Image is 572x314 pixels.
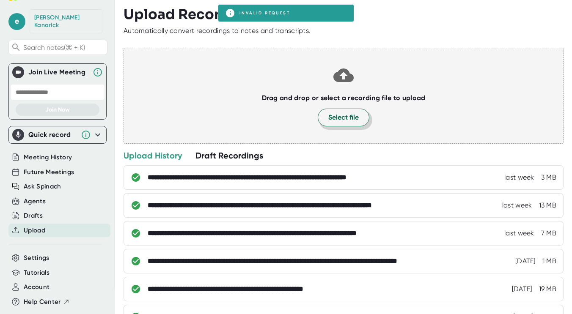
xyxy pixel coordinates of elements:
[14,68,22,76] img: Join Live Meeting
[504,173,534,182] div: 10/6/2025, 9:59:02 PM
[328,112,359,123] span: Select file
[45,106,70,113] span: Join Now
[318,109,369,126] button: Select file
[24,167,74,177] button: Future Meetings
[24,182,61,191] button: Ask Spinach
[541,229,556,238] div: 7 MB
[28,68,88,76] div: Join Live Meeting
[8,13,25,30] span: e
[12,126,103,143] div: Quick record
[16,104,99,116] button: Join Now
[28,131,77,139] div: Quick record
[24,211,43,221] button: Drafts
[502,201,532,210] div: 10/6/2025, 12:59:56 PM
[541,173,556,182] div: 3 MB
[24,253,49,263] button: Settings
[124,27,311,35] div: Automatically convert recordings to notes and transcripts.
[124,6,564,22] h3: Upload Recording
[23,44,105,52] span: Search notes (⌘ + K)
[24,268,49,278] button: Tutorials
[24,282,49,292] button: Account
[195,150,263,161] div: Draft Recordings
[515,257,536,265] div: 9/24/2025, 4:01:42 PM
[539,285,557,293] div: 19 MB
[539,201,557,210] div: 13 MB
[542,257,556,265] div: 1 MB
[24,226,45,235] button: Upload
[24,297,61,307] span: Help Center
[504,229,534,238] div: 10/6/2025, 12:54:07 PM
[12,64,103,81] div: Join Live MeetingJoin Live Meeting
[24,297,70,307] button: Help Center
[262,94,426,102] b: Drag and drop or select a recording file to upload
[34,14,98,29] div: Ezra Kanarick
[24,197,46,206] button: Agents
[24,153,72,162] button: Meeting History
[512,285,532,293] div: 9/20/2025, 5:35:34 PM
[124,150,182,161] div: Upload History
